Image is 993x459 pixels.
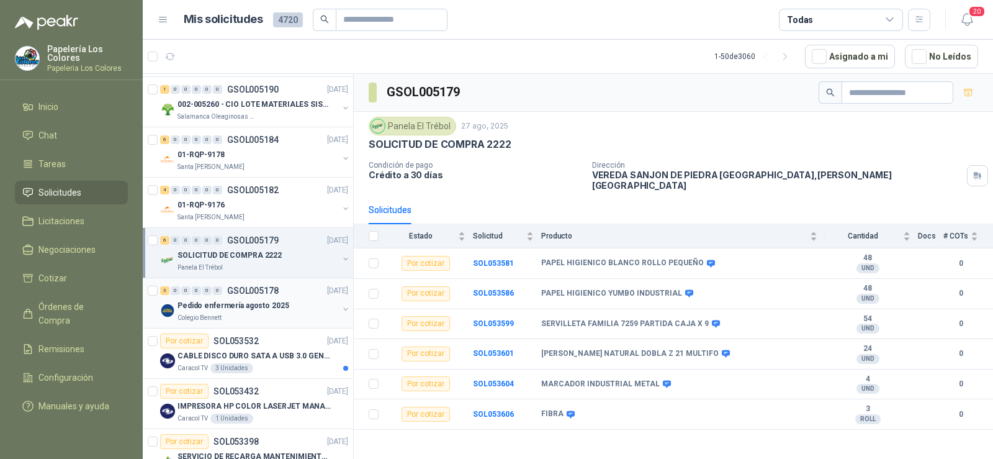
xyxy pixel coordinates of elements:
p: GSOL005179 [227,236,279,245]
div: 0 [202,236,212,245]
p: CABLE DISCO DURO SATA A USB 3.0 GENERICO [177,350,332,362]
span: Chat [38,129,57,142]
span: Estado [386,232,456,240]
p: Dirección [592,161,962,170]
span: Cantidad [825,232,901,240]
div: Por cotizar [402,316,450,331]
a: Tareas [15,152,128,176]
div: 6 [160,236,169,245]
p: IMPRESORA HP COLOR LASERJET MANAGED E45028DN [177,401,332,412]
div: Por cotizar [160,334,209,348]
a: 4 0 0 0 0 0 GSOL005182[DATE] Company Logo01-RQP-9176Santa [PERSON_NAME] [160,183,351,222]
span: # COTs [943,232,968,240]
a: Por cotizarSOL053432[DATE] Company LogoIMPRESORA HP COLOR LASERJET MANAGED E45028DNCaracol TV1 Un... [143,379,353,429]
th: Solicitud [473,224,541,248]
div: 0 [202,85,212,94]
a: SOL053604 [473,379,514,388]
th: Cantidad [825,224,918,248]
th: Estado [386,224,473,248]
div: 0 [213,236,222,245]
div: 0 [213,186,222,194]
p: Panela El Trébol [177,263,223,273]
span: Manuales y ayuda [38,399,109,413]
p: GSOL005182 [227,186,279,194]
b: SOL053606 [473,410,514,419]
p: Pedido enfermería agosto 2025 [177,300,289,312]
div: 0 [213,85,222,94]
div: 4 [160,186,169,194]
div: 0 [171,85,180,94]
p: Santa [PERSON_NAME] [177,212,245,222]
p: Santa [PERSON_NAME] [177,162,245,172]
div: UND [856,294,879,304]
div: 1 Unidades [210,414,253,424]
div: UND [856,384,879,394]
b: SOL053581 [473,259,514,268]
p: [DATE] [327,436,348,448]
div: 3 [160,286,169,295]
p: Condición de pago [369,161,582,170]
a: Solicitudes [15,181,128,204]
div: UND [856,354,879,364]
p: 01-RQP-9178 [177,149,225,161]
p: 01-RQP-9176 [177,199,225,211]
p: GSOL005190 [227,85,279,94]
a: Negociaciones [15,238,128,261]
b: 4 [825,375,910,384]
div: 0 [181,186,191,194]
b: FIBRA [541,409,564,419]
span: search [320,15,329,24]
p: 002-005260 - CIO LOTE MATERIALES SISTEMA HIDRAULIC [177,99,332,111]
b: 0 [943,258,978,270]
p: Papelería Los Colores [47,45,128,62]
img: Company Logo [160,102,175,117]
img: Company Logo [371,119,385,133]
span: Remisiones [38,342,84,356]
b: SERVILLETA FAMILIA 7259 PARTIDA CAJA X 9 [541,319,709,329]
a: Inicio [15,95,128,119]
div: 0 [192,286,201,295]
b: 0 [943,318,978,330]
div: 0 [213,286,222,295]
span: 4720 [273,12,303,27]
b: 48 [825,253,910,263]
b: 0 [943,348,978,360]
a: Licitaciones [15,209,128,233]
img: Company Logo [160,152,175,167]
img: Logo peakr [15,15,78,30]
b: 24 [825,344,910,354]
img: Company Logo [160,353,175,368]
div: Todas [787,13,813,27]
div: UND [856,324,879,334]
a: Chat [15,124,128,147]
div: 0 [181,236,191,245]
a: Remisiones [15,337,128,361]
p: Salamanca Oleaginosas SAS [177,112,256,122]
a: 3 0 0 0 0 0 GSOL005178[DATE] Company LogoPedido enfermería agosto 2025Colegio Bennett [160,283,351,323]
b: SOL053601 [473,349,514,358]
div: Por cotizar [402,376,450,391]
div: Por cotizar [402,286,450,301]
span: Tareas [38,157,66,171]
h3: GSOL005179 [387,83,462,102]
a: 6 0 0 0 0 0 GSOL005179[DATE] Company LogoSOLICITUD DE COMPRA 2222Panela El Trébol [160,233,351,273]
p: [DATE] [327,134,348,146]
a: Configuración [15,366,128,389]
b: 48 [825,284,910,294]
b: [PERSON_NAME] NATURAL DOBLA Z 21 MULTIFO [541,349,719,359]
p: VEREDA SANJON DE PIEDRA [GEOGRAPHIC_DATA] , [PERSON_NAME][GEOGRAPHIC_DATA] [592,170,962,191]
p: GSOL005178 [227,286,279,295]
p: Papeleria Los Colores [47,65,128,72]
b: 3 [825,404,910,414]
span: Solicitudes [38,186,81,199]
b: SOL053586 [473,289,514,298]
p: SOL053432 [213,387,259,396]
div: ROLL [855,414,881,424]
div: Por cotizar [402,256,450,271]
b: SOL053599 [473,319,514,328]
b: 0 [943,378,978,390]
div: 6 [160,135,169,144]
b: 0 [943,288,978,299]
span: Licitaciones [38,214,84,228]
